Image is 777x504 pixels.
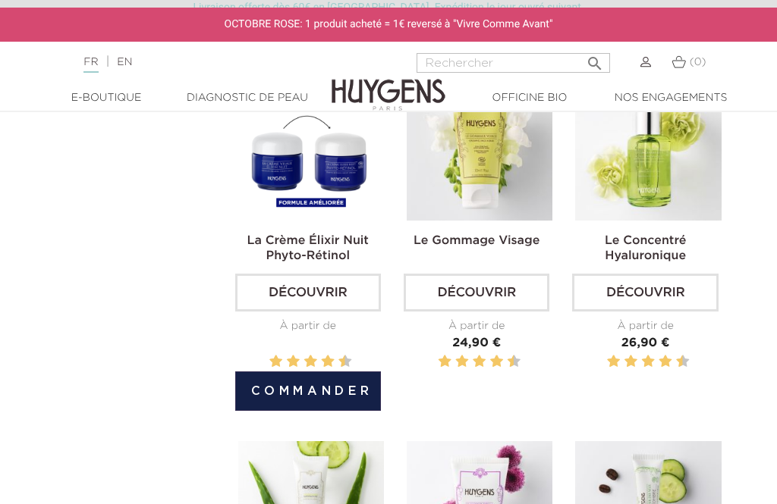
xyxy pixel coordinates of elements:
[476,352,483,371] label: 6
[505,352,507,371] label: 9
[235,318,381,334] div: À partir de
[117,57,132,67] a: EN
[417,53,610,73] input: Rechercher
[459,90,600,106] a: Officine Bio
[235,274,381,311] a: Découvrir
[572,318,718,334] div: À partir de
[575,74,721,220] img: Le Concentré Hyaluronique
[335,352,338,371] label: 9
[600,90,741,106] a: Nos engagements
[414,235,539,247] a: Le Gommage Visage
[510,352,517,371] label: 10
[639,352,641,371] label: 5
[83,57,98,73] a: FR
[436,352,438,371] label: 1
[36,90,177,106] a: E-Boutique
[301,352,304,371] label: 5
[307,352,314,371] label: 6
[656,352,659,371] label: 7
[404,318,549,334] div: À partir de
[628,352,635,371] label: 4
[407,74,552,220] img: Le Gommage Visage
[487,352,489,371] label: 7
[247,235,369,262] a: La Crème Élixir Nuit Phyto-Rétinol
[177,90,318,106] a: Diagnostic de peau
[572,274,718,311] a: Découvrir
[581,49,609,69] button: 
[272,352,280,371] label: 2
[458,352,466,371] label: 4
[319,352,321,371] label: 7
[341,352,349,371] label: 10
[644,352,652,371] label: 6
[662,352,669,371] label: 8
[605,235,686,262] a: Le Concentré Hyaluronique
[470,352,472,371] label: 5
[284,352,286,371] label: 3
[621,352,624,371] label: 3
[235,371,381,411] button: Commander
[679,352,687,371] label: 10
[404,274,549,311] a: Découvrir
[332,55,445,113] img: Huygens
[324,352,332,371] label: 8
[493,352,501,371] label: 8
[604,352,606,371] label: 1
[290,352,297,371] label: 4
[673,352,675,371] label: 9
[621,337,670,349] span: 26,90 €
[690,57,706,67] span: (0)
[266,352,269,371] label: 1
[441,352,448,371] label: 2
[610,352,618,371] label: 2
[76,53,312,71] div: |
[586,50,604,68] i: 
[452,337,501,349] span: 24,90 €
[452,352,455,371] label: 3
